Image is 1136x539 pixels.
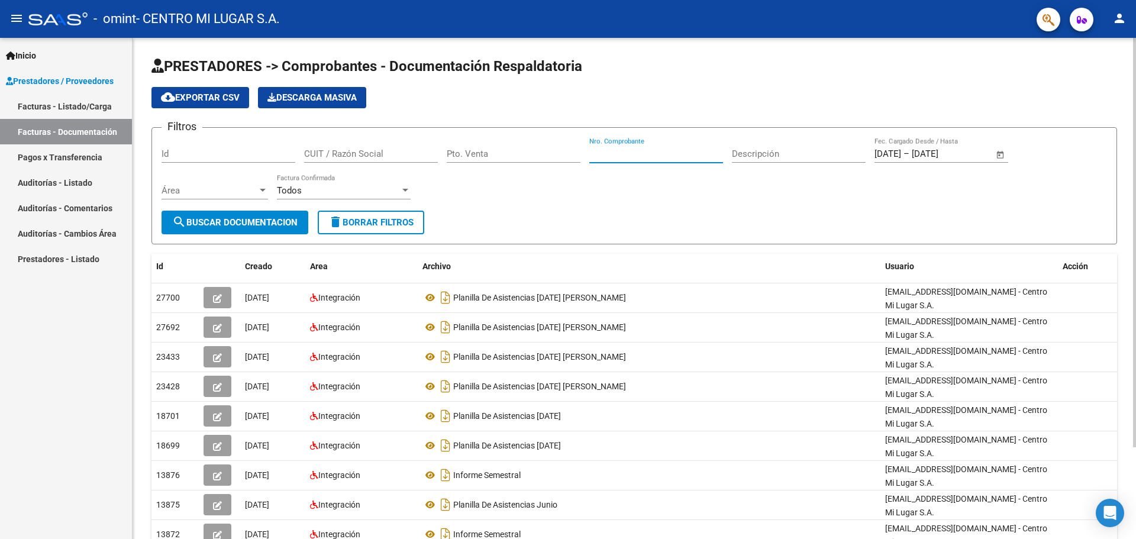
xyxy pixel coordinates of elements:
[453,322,626,332] span: Planilla De Asistencias [DATE] [PERSON_NAME]
[885,346,1047,369] span: [EMAIL_ADDRESS][DOMAIN_NAME] - Centro Mi Lugar S.A.
[318,293,360,302] span: Integración
[453,441,561,450] span: Planilla De Asistencias [DATE]
[258,87,366,108] app-download-masive: Descarga masiva de comprobantes (adjuntos)
[245,262,272,271] span: Creado
[277,185,302,196] span: Todos
[874,149,901,159] input: Fecha inicio
[885,376,1047,399] span: [EMAIL_ADDRESS][DOMAIN_NAME] - Centro Mi Lugar S.A.
[93,6,136,32] span: - omint
[318,470,360,480] span: Integración
[1058,254,1117,279] datatable-header-cell: Acción
[172,215,186,229] mat-icon: search
[418,254,880,279] datatable-header-cell: Archivo
[136,6,280,32] span: - CENTRO MI LUGAR S.A.
[318,411,360,421] span: Integración
[151,87,249,108] button: Exportar CSV
[438,288,453,307] i: Descargar documento
[438,466,453,485] i: Descargar documento
[245,530,269,539] span: [DATE]
[453,352,626,362] span: Planilla De Asistencias [DATE] [PERSON_NAME]
[903,149,909,159] span: –
[305,254,418,279] datatable-header-cell: Area
[245,411,269,421] span: [DATE]
[156,441,180,450] span: 18699
[6,75,114,88] span: Prestadores / Proveedores
[438,347,453,366] i: Descargar documento
[156,382,180,391] span: 23428
[245,500,269,509] span: [DATE]
[156,262,163,271] span: Id
[438,406,453,425] i: Descargar documento
[161,92,240,103] span: Exportar CSV
[318,530,360,539] span: Integración
[994,148,1008,162] button: Open calendar
[245,470,269,480] span: [DATE]
[885,464,1047,488] span: [EMAIL_ADDRESS][DOMAIN_NAME] - Centro Mi Lugar S.A.
[422,262,451,271] span: Archivo
[318,441,360,450] span: Integración
[156,352,180,362] span: 23433
[318,211,424,234] button: Borrar Filtros
[453,470,521,480] span: Informe Semestral
[438,436,453,455] i: Descargar documento
[885,405,1047,428] span: [EMAIL_ADDRESS][DOMAIN_NAME] - Centro Mi Lugar S.A.
[162,211,308,234] button: Buscar Documentacion
[318,382,360,391] span: Integración
[162,185,257,196] span: Área
[438,377,453,396] i: Descargar documento
[880,254,1058,279] datatable-header-cell: Usuario
[438,495,453,514] i: Descargar documento
[885,435,1047,458] span: [EMAIL_ADDRESS][DOMAIN_NAME] - Centro Mi Lugar S.A.
[151,254,199,279] datatable-header-cell: Id
[258,87,366,108] button: Descarga Masiva
[245,382,269,391] span: [DATE]
[245,293,269,302] span: [DATE]
[453,382,626,391] span: Planilla De Asistencias [DATE] [PERSON_NAME]
[245,352,269,362] span: [DATE]
[453,500,557,509] span: Planilla De Asistencias Junio
[438,318,453,337] i: Descargar documento
[156,500,180,509] span: 13875
[172,217,298,228] span: Buscar Documentacion
[885,262,914,271] span: Usuario
[156,293,180,302] span: 27700
[9,11,24,25] mat-icon: menu
[1112,11,1127,25] mat-icon: person
[1063,262,1088,271] span: Acción
[453,530,521,539] span: Informe Semestral
[245,322,269,332] span: [DATE]
[162,118,202,135] h3: Filtros
[151,58,582,75] span: PRESTADORES -> Comprobantes - Documentación Respaldatoria
[161,90,175,104] mat-icon: cloud_download
[310,262,328,271] span: Area
[318,352,360,362] span: Integración
[318,500,360,509] span: Integración
[267,92,357,103] span: Descarga Masiva
[885,287,1047,310] span: [EMAIL_ADDRESS][DOMAIN_NAME] - Centro Mi Lugar S.A.
[156,470,180,480] span: 13876
[156,322,180,332] span: 27692
[245,441,269,450] span: [DATE]
[318,322,360,332] span: Integración
[885,317,1047,340] span: [EMAIL_ADDRESS][DOMAIN_NAME] - Centro Mi Lugar S.A.
[156,530,180,539] span: 13872
[912,149,969,159] input: Fecha fin
[6,49,36,62] span: Inicio
[453,293,626,302] span: Planilla De Asistencias [DATE] [PERSON_NAME]
[453,411,561,421] span: Planilla De Asistencias [DATE]
[240,254,305,279] datatable-header-cell: Creado
[1096,499,1124,527] div: Open Intercom Messenger
[328,217,414,228] span: Borrar Filtros
[328,215,343,229] mat-icon: delete
[156,411,180,421] span: 18701
[885,494,1047,517] span: [EMAIL_ADDRESS][DOMAIN_NAME] - Centro Mi Lugar S.A.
